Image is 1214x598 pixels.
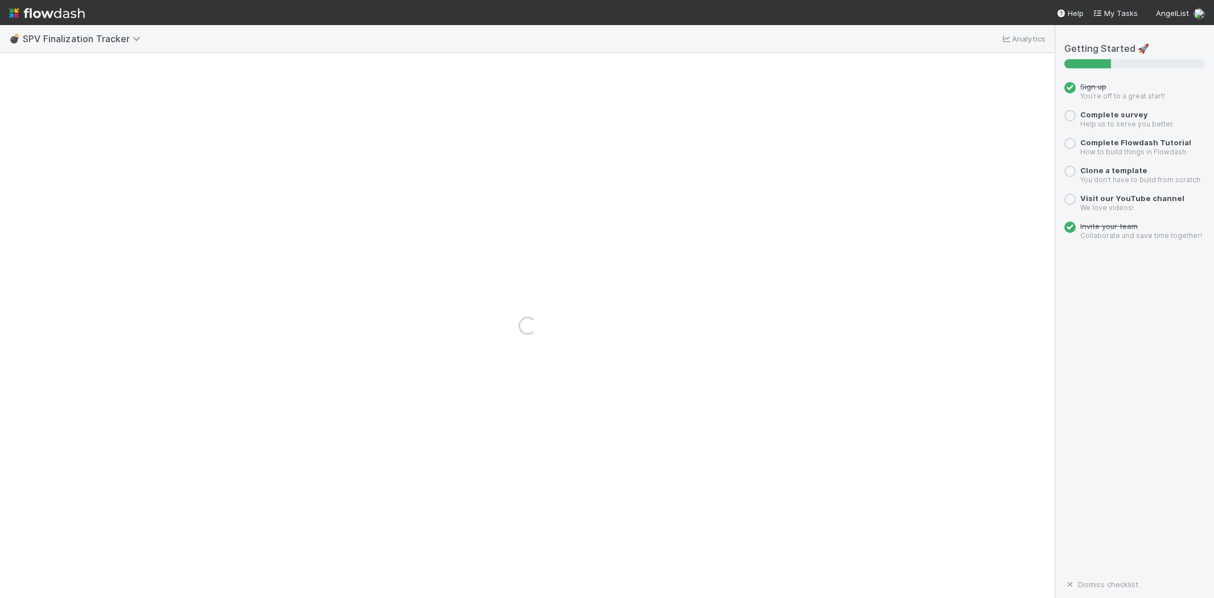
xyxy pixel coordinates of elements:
[1080,82,1106,91] span: Sign up
[1080,92,1165,100] small: You’re off to a great start!
[1064,580,1138,589] a: Dismiss checklist
[1080,175,1202,184] small: You don’t have to build from scratch.
[1080,231,1202,240] small: Collaborate and save time together!
[1080,194,1184,203] a: Visit our YouTube channel
[9,34,20,43] span: 💣
[1056,7,1084,19] div: Help
[1093,9,1138,18] span: My Tasks
[23,33,146,44] span: SPV Finalization Tracker
[1093,7,1138,19] a: My Tasks
[1080,203,1134,212] small: We love videos!
[1080,120,1174,128] small: Help us to serve you better.
[1080,222,1138,231] a: Invite your team
[1080,148,1188,156] small: How to build things in Flowdash.
[1080,110,1148,119] a: Complete survey
[1001,32,1046,46] a: Analytics
[1194,8,1205,19] img: avatar_45aa71e2-cea6-4b00-9298-a0421aa61a2d.png
[1080,166,1147,175] a: Clone a template
[1156,9,1189,18] span: AngelList
[1064,43,1205,55] h5: Getting Started 🚀
[9,3,85,23] img: logo-inverted-e16ddd16eac7371096b0.svg
[1080,138,1191,147] a: Complete Flowdash Tutorial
